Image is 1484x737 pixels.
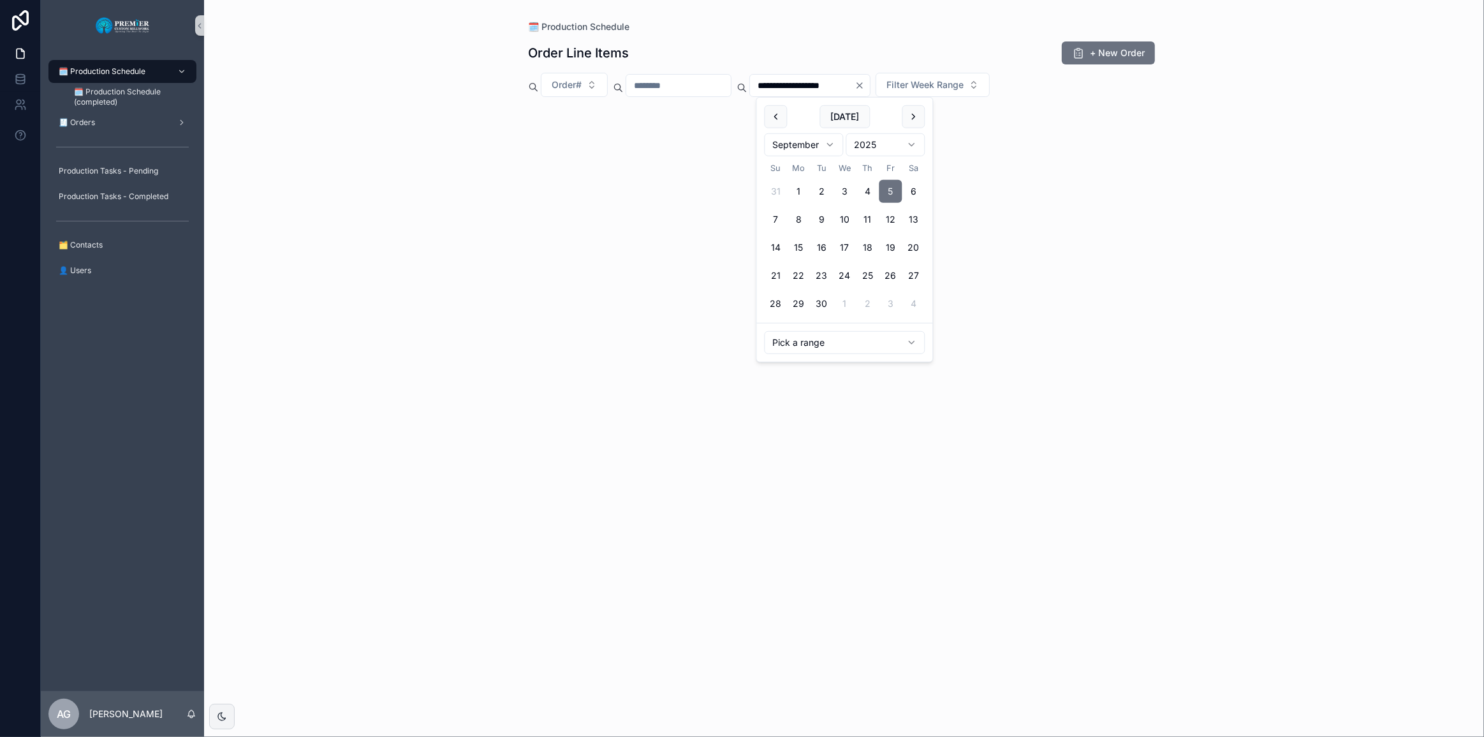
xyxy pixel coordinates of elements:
a: 🗓️ Production Schedule (completed) [64,86,196,108]
button: + New Order [1062,41,1155,64]
th: Wednesday [833,161,856,175]
button: Thursday, September 11th, 2025 [856,208,879,231]
button: Wednesday, October 1st, 2025 [833,292,856,315]
button: Monday, September 1st, 2025 [787,180,810,203]
button: Friday, September 26th, 2025 [879,264,902,287]
span: Production Tasks - Pending [59,166,158,176]
span: Production Tasks - Completed [59,191,168,202]
button: Sunday, September 28th, 2025 [764,292,787,315]
button: Monday, September 22nd, 2025 [787,264,810,287]
button: Saturday, September 13th, 2025 [902,208,925,231]
a: 🗂️ Contacts [48,234,196,257]
span: 🧾 Orders [59,117,95,128]
a: 🗓️ Production Schedule [528,20,629,33]
button: Wednesday, September 17th, 2025 [833,236,856,259]
span: 🗓️ Production Schedule [59,66,145,77]
button: Sunday, September 21st, 2025 [764,264,787,287]
button: Saturday, September 20th, 2025 [902,236,925,259]
a: Production Tasks - Completed [48,185,196,208]
button: Saturday, October 4th, 2025 [902,292,925,315]
button: Select Button [876,73,990,97]
button: Friday, September 19th, 2025 [879,236,902,259]
button: Tuesday, September 16th, 2025 [810,236,833,259]
button: Thursday, September 25th, 2025 [856,264,879,287]
table: September 2025 [764,161,925,315]
div: scrollable content [41,51,204,299]
a: 🗓️ Production Schedule [48,60,196,83]
span: Order# [552,78,582,91]
button: Tuesday, September 9th, 2025 [810,208,833,231]
button: Monday, September 8th, 2025 [787,208,810,231]
span: 🗓️ Production Schedule (completed) [74,87,184,107]
button: Relative time [764,331,925,354]
th: Tuesday [810,161,833,175]
button: Sunday, September 7th, 2025 [764,208,787,231]
th: Monday [787,161,810,175]
span: 🗂️ Contacts [59,240,103,250]
p: [PERSON_NAME] [89,708,163,720]
button: Clear [855,80,870,91]
button: Tuesday, September 30th, 2025 [810,292,833,315]
img: App logo [95,15,151,36]
button: Friday, September 5th, 2025, selected [879,180,902,203]
button: Monday, September 29th, 2025 [787,292,810,315]
a: 👤 Users [48,259,196,282]
button: Monday, September 15th, 2025 [787,236,810,259]
a: Production Tasks - Pending [48,160,196,182]
button: Tuesday, September 23rd, 2025 [810,264,833,287]
h1: Order Line Items [528,44,629,62]
a: 🧾 Orders [48,111,196,134]
th: Saturday [902,161,925,175]
button: [DATE] [819,105,870,128]
button: Thursday, September 18th, 2025 [856,236,879,259]
button: Saturday, September 27th, 2025 [902,264,925,287]
button: Wednesday, September 24th, 2025 [833,264,856,287]
button: Wednesday, September 10th, 2025 [833,208,856,231]
span: + New Order [1090,47,1145,59]
button: Sunday, September 14th, 2025 [764,236,787,259]
button: Friday, September 12th, 2025 [879,208,902,231]
th: Sunday [764,161,787,175]
button: Select Button [541,73,608,97]
span: AG [57,706,71,722]
th: Friday [879,161,902,175]
button: Thursday, September 4th, 2025 [856,180,879,203]
button: Friday, October 3rd, 2025 [879,292,902,315]
button: Sunday, August 31st, 2025 [764,180,787,203]
th: Thursday [856,161,879,175]
button: Wednesday, September 3rd, 2025 [833,180,856,203]
button: Thursday, October 2nd, 2025 [856,292,879,315]
span: Filter Week Range [886,78,964,91]
span: 👤 Users [59,265,91,276]
button: Tuesday, September 2nd, 2025 [810,180,833,203]
button: Saturday, September 6th, 2025 [902,180,925,203]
